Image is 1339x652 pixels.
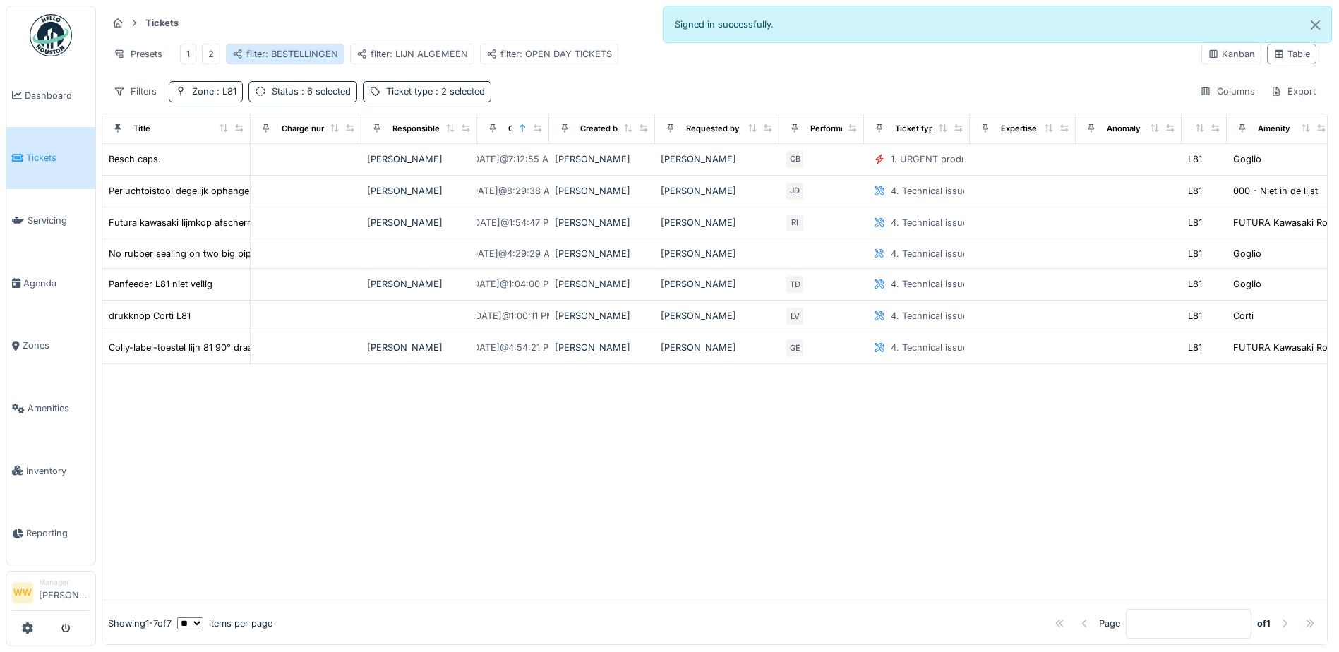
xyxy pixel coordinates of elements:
[133,123,150,135] div: Title
[109,152,161,166] div: Besch.caps.
[1233,184,1318,198] div: 000 - Niet in de lijst
[186,47,190,61] div: 1
[785,213,805,233] div: RI
[109,216,357,229] div: Futura kawasaki lijmkop afschermen verbrandings gevaar
[555,341,649,354] div: [PERSON_NAME]
[232,47,338,61] div: filter: BESTELLINGEN
[1194,81,1261,102] div: Columns
[468,247,558,260] div: [DATE] @ 4:29:29 AM
[891,277,968,291] div: 4. Technical issue
[6,440,95,502] a: Inventory
[472,309,555,322] div: [DATE] @ 1:00:11 PM
[661,341,774,354] div: [PERSON_NAME]
[555,277,649,291] div: [PERSON_NAME]
[367,216,472,229] div: [PERSON_NAME]
[6,377,95,440] a: Amenities
[6,64,95,127] a: Dashboard
[555,309,649,322] div: [PERSON_NAME]
[192,85,236,98] div: Zone
[1257,617,1271,630] strong: of 1
[109,341,265,354] div: Colly-label-toestel lijn 81 90° draaien
[810,123,848,135] div: Performer
[661,152,774,166] div: [PERSON_NAME]
[1233,247,1261,260] div: Goglio
[1258,123,1290,135] div: Amenity
[785,150,805,169] div: CB
[367,341,472,354] div: [PERSON_NAME]
[785,274,805,294] div: TD
[30,14,72,56] img: Badge_color-CXgf-gQk.svg
[214,86,236,97] span: : L81
[785,306,805,326] div: LV
[891,247,968,260] div: 4. Technical issue
[1188,341,1202,354] div: L81
[39,577,90,608] li: [PERSON_NAME]
[785,181,805,201] div: JD
[25,89,90,102] span: Dashboard
[109,184,287,198] div: Perluchtpistool degelijk ophangen L81/82
[663,6,1333,43] div: Signed in successfully.
[392,123,440,135] div: Responsible
[785,338,805,358] div: GE
[6,189,95,252] a: Servicing
[661,216,774,229] div: [PERSON_NAME]
[469,277,557,291] div: [DATE] @ 1:04:00 PM
[468,184,558,198] div: [DATE] @ 8:29:38 AM
[661,184,774,198] div: [PERSON_NAME]
[433,86,485,97] span: : 2 selected
[107,44,169,64] div: Presets
[23,277,90,290] span: Agenda
[6,252,95,315] a: Agenda
[1208,47,1255,61] div: Kanban
[555,184,649,198] div: [PERSON_NAME]
[891,341,968,354] div: 4. Technical issue
[299,86,351,97] span: : 6 selected
[367,184,472,198] div: [PERSON_NAME]
[177,617,272,630] div: items per page
[356,47,468,61] div: filter: LIJN ALGEMEEN
[6,502,95,565] a: Reporting
[470,216,557,229] div: [DATE] @ 1:54:47 PM
[1273,47,1310,61] div: Table
[1233,309,1254,322] div: Corti
[1264,81,1322,102] div: Export
[486,47,612,61] div: filter: OPEN DAY TICKETS
[580,123,623,135] div: Created by
[367,277,472,291] div: [PERSON_NAME]
[386,85,485,98] div: Ticket type
[555,247,649,260] div: [PERSON_NAME]
[469,341,557,354] div: [DATE] @ 4:54:21 PM
[469,152,557,166] div: [DATE] @ 7:12:55 AM
[12,582,33,603] li: WW
[208,47,214,61] div: 2
[28,214,90,227] span: Servicing
[1188,152,1202,166] div: L81
[1107,123,1141,135] div: Anomaly
[109,247,367,260] div: No rubber sealing on two big pipes from feeder to dosering
[661,247,774,260] div: [PERSON_NAME]
[107,81,163,102] div: Filters
[1188,277,1202,291] div: L81
[108,617,172,630] div: Showing 1 - 7 of 7
[1233,277,1261,291] div: Goglio
[26,151,90,164] span: Tickets
[891,152,1052,166] div: 1. URGENT production line disruption
[282,123,341,135] div: Charge number
[28,402,90,415] span: Amenities
[891,216,968,229] div: 4. Technical issue
[1233,152,1261,166] div: Goglio
[1299,6,1331,44] button: Close
[555,216,649,229] div: [PERSON_NAME]
[555,152,649,166] div: [PERSON_NAME]
[661,309,774,322] div: [PERSON_NAME]
[1188,184,1202,198] div: L81
[686,123,740,135] div: Requested by
[895,123,939,135] div: Ticket type
[26,526,90,540] span: Reporting
[23,339,90,352] span: Zones
[891,184,968,198] div: 4. Technical issue
[661,277,774,291] div: [PERSON_NAME]
[1188,309,1202,322] div: L81
[1099,617,1120,630] div: Page
[508,123,551,135] div: Created on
